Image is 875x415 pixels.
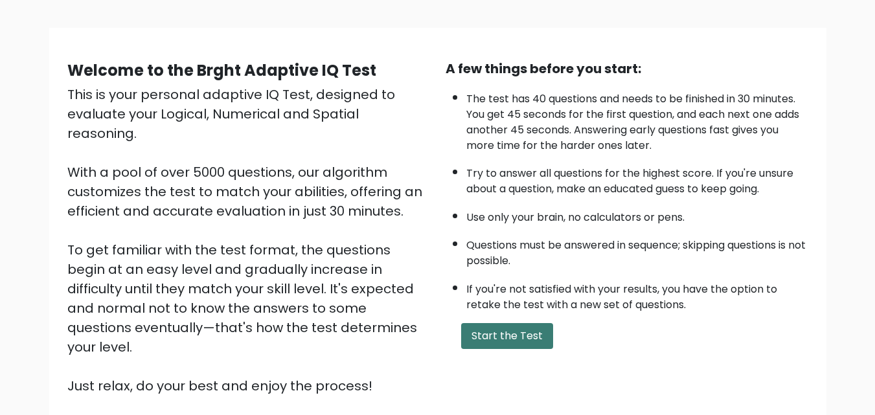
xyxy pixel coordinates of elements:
div: This is your personal adaptive IQ Test, designed to evaluate your Logical, Numerical and Spatial ... [67,85,430,396]
b: Welcome to the Brght Adaptive IQ Test [67,60,376,81]
li: If you're not satisfied with your results, you have the option to retake the test with a new set ... [466,275,808,313]
div: A few things before you start: [446,59,808,78]
li: Use only your brain, no calculators or pens. [466,203,808,225]
li: The test has 40 questions and needs to be finished in 30 minutes. You get 45 seconds for the firs... [466,85,808,153]
li: Questions must be answered in sequence; skipping questions is not possible. [466,231,808,269]
button: Start the Test [461,323,553,349]
li: Try to answer all questions for the highest score. If you're unsure about a question, make an edu... [466,159,808,197]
